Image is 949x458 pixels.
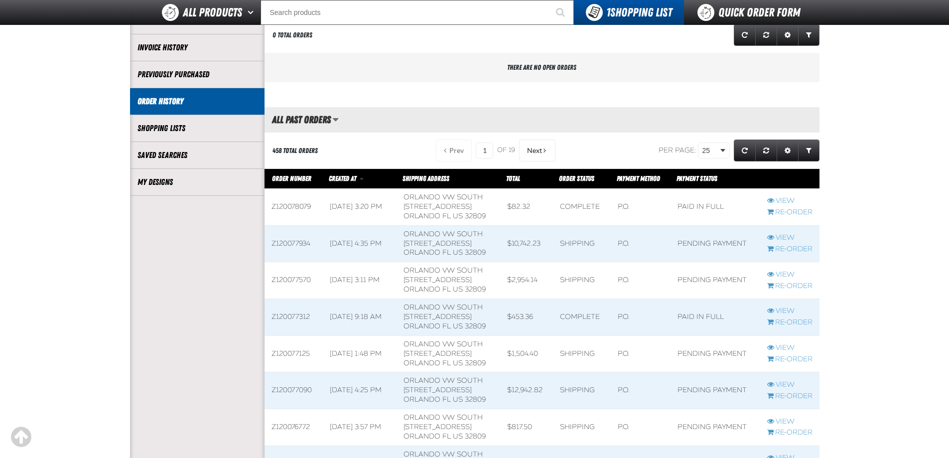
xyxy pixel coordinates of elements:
[611,225,670,262] td: P.O.
[611,299,670,336] td: P.O.
[404,266,483,275] span: Orlando VW South
[465,395,486,404] bdo: 32809
[465,432,486,441] bdo: 32809
[465,248,486,257] bdo: 32809
[453,248,463,257] span: US
[265,409,323,446] td: Z120076772
[671,299,760,336] td: Paid in full
[404,432,440,441] span: ORLANDO
[442,395,451,404] span: FL
[702,146,718,156] span: 25
[137,150,257,161] a: Saved Searches
[465,359,486,367] bdo: 32809
[265,189,323,226] td: Z120078079
[442,212,451,220] span: FL
[734,140,756,161] a: Refresh grid action
[659,146,696,154] span: Per page:
[767,245,813,254] a: Re-Order Z120077934 order
[323,262,397,299] td: [DATE] 3:11 PM
[465,322,486,330] bdo: 32809
[671,225,760,262] td: Pending payment
[265,225,323,262] td: Z120077934
[465,285,486,294] bdo: 32809
[519,140,555,161] button: Next Page
[767,392,813,401] a: Re-Order Z120077090 order
[442,248,451,257] span: FL
[606,5,672,19] span: Shopping List
[404,230,483,238] span: Orlando VW South
[332,111,339,128] button: Manage grid views. Current view is All Past Orders
[329,174,356,182] span: Created At
[500,335,553,372] td: $1,504.40
[323,335,397,372] td: [DATE] 1:48 PM
[137,42,257,53] a: Invoice History
[404,312,472,321] span: [STREET_ADDRESS]
[329,174,358,182] a: Created At
[755,24,777,46] a: Reset grid action
[767,318,813,327] a: Re-Order Z120077312 order
[497,146,515,155] span: of 19
[453,432,463,441] span: US
[677,174,717,182] span: Payment Status
[553,225,611,262] td: Shipping
[755,140,777,161] a: Reset grid action
[453,212,463,220] span: US
[553,189,611,226] td: Complete
[500,262,553,299] td: $2,954.14
[606,5,610,19] strong: 1
[404,322,440,330] span: ORLANDO
[553,335,611,372] td: Shipping
[767,417,813,427] a: View Z120076772 order
[453,322,463,330] span: US
[500,189,553,226] td: $82.32
[611,262,670,299] td: P.O.
[404,423,472,431] span: [STREET_ADDRESS]
[404,212,440,220] span: ORLANDO
[323,189,397,226] td: [DATE] 3:20 PM
[500,299,553,336] td: $453.36
[617,174,660,182] span: Payment Method
[453,395,463,404] span: US
[265,262,323,299] td: Z120077570
[442,285,451,294] span: FL
[404,340,483,348] span: Orlando VW South
[671,335,760,372] td: Pending payment
[453,359,463,367] span: US
[734,24,756,46] a: Refresh grid action
[798,24,819,46] a: Expand or Collapse Grid Filters
[404,285,440,294] span: ORLANDO
[671,262,760,299] td: Pending payment
[767,270,813,280] a: View Z120077570 order
[553,409,611,446] td: Shipping
[323,225,397,262] td: [DATE] 4:35 PM
[553,372,611,409] td: Shipping
[137,96,257,107] a: Order History
[272,174,311,182] a: Order Number
[559,174,594,182] a: Order Status
[671,409,760,446] td: Pending payment
[10,426,32,448] div: Scroll to the top
[611,409,670,446] td: P.O.
[767,196,813,206] a: View Z120078079 order
[442,322,451,330] span: FL
[506,174,520,182] a: Total
[272,146,318,155] div: 458 Total Orders
[404,376,483,385] span: Orlando VW South
[767,306,813,316] a: View Z120077312 order
[453,285,463,294] span: US
[265,335,323,372] td: Z120077125
[442,432,451,441] span: FL
[404,303,483,311] span: Orlando VW South
[767,355,813,364] a: Re-Order Z120077125 order
[404,276,472,284] span: [STREET_ADDRESS]
[767,380,813,390] a: View Z120077090 order
[798,140,819,161] a: Expand or Collapse Grid Filters
[403,174,449,182] span: Shipping Address
[404,413,483,422] span: Orlando VW South
[404,359,440,367] span: ORLANDO
[767,282,813,291] a: Re-Order Z120077570 order
[777,140,799,161] a: Expand or Collapse Grid Settings
[404,349,472,358] span: [STREET_ADDRESS]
